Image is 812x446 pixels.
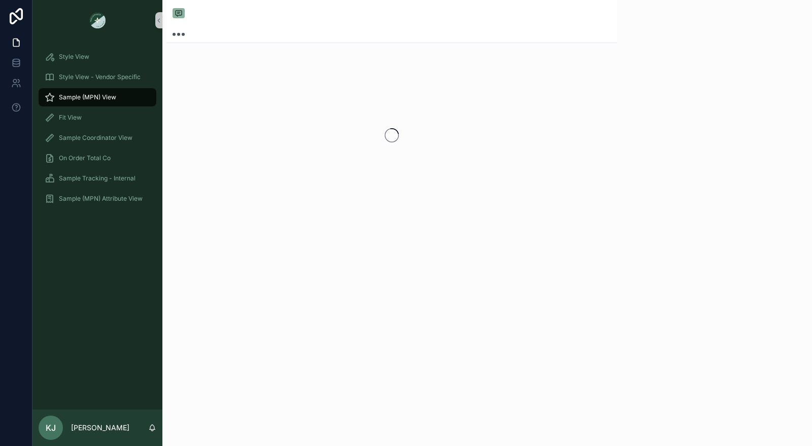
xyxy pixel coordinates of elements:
[59,195,143,203] span: Sample (MPN) Attribute View
[59,93,116,101] span: Sample (MPN) View
[59,174,136,182] span: Sample Tracking - Internal
[39,149,156,167] a: On Order Total Co
[59,73,141,81] span: Style View - Vendor Specific
[39,48,156,66] a: Style View
[89,12,106,28] img: App logo
[46,422,56,434] span: KJ
[59,114,82,122] span: Fit View
[32,41,162,410] div: scrollable content
[59,53,89,61] span: Style View
[59,154,111,162] span: On Order Total Co
[39,68,156,86] a: Style View - Vendor Specific
[39,88,156,106] a: Sample (MPN) View
[39,190,156,208] a: Sample (MPN) Attribute View
[39,108,156,127] a: Fit View
[39,129,156,147] a: Sample Coordinator View
[71,423,129,433] p: [PERSON_NAME]
[39,169,156,188] a: Sample Tracking - Internal
[59,134,132,142] span: Sample Coordinator View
